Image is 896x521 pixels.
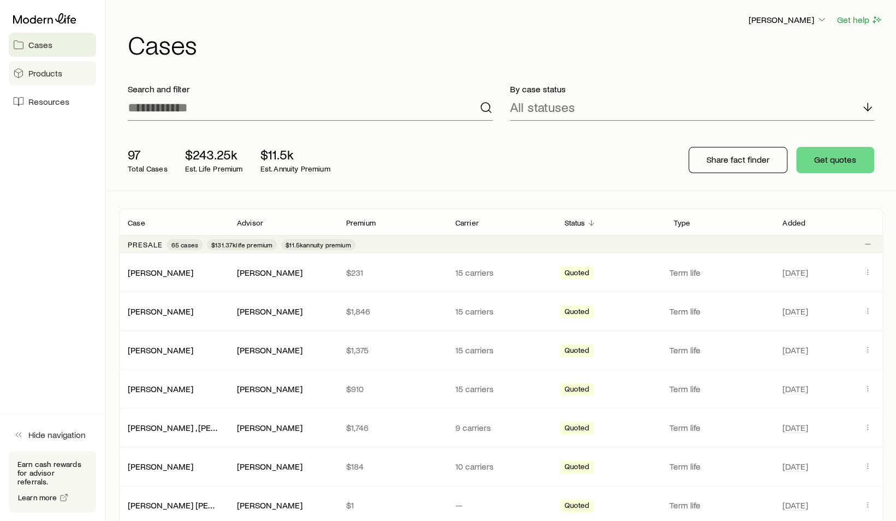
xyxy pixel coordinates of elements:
p: $1,846 [346,306,438,317]
span: Learn more [18,494,57,501]
a: [PERSON_NAME] [128,267,193,277]
p: Carrier [455,218,479,227]
span: [DATE] [782,267,808,278]
div: [PERSON_NAME] [128,345,193,356]
span: Products [28,68,62,79]
button: Share fact finder [689,147,787,173]
div: [PERSON_NAME] [237,345,302,356]
p: [PERSON_NAME] [749,14,827,25]
p: Premium [346,218,376,227]
span: $131.37k life premium [211,240,272,249]
div: [PERSON_NAME] [237,306,302,317]
button: Get quotes [796,147,874,173]
a: [PERSON_NAME] [128,345,193,355]
p: Search and filter [128,84,492,94]
p: Est. Annuity Premium [260,164,330,173]
div: [PERSON_NAME] [PERSON_NAME] [128,500,219,511]
span: $11.5k annuity premium [286,240,351,249]
p: Status [564,218,585,227]
span: 65 cases [171,240,198,249]
p: 9 carriers [455,422,547,433]
div: [PERSON_NAME] [237,461,302,472]
span: [DATE] [782,383,808,394]
span: Quoted [564,307,589,318]
p: $184 [346,461,438,472]
span: [DATE] [782,422,808,433]
div: [PERSON_NAME] [128,383,193,395]
span: [DATE] [782,345,808,356]
span: [DATE] [782,500,808,511]
div: [PERSON_NAME] [237,422,302,434]
a: [PERSON_NAME] [PERSON_NAME] [128,500,261,510]
div: [PERSON_NAME] [237,383,302,395]
p: Type [673,218,690,227]
div: [PERSON_NAME] [128,267,193,279]
p: Share fact finder [707,154,769,165]
p: Case [128,218,145,227]
span: Quoted [564,384,589,396]
p: 15 carriers [455,306,547,317]
div: [PERSON_NAME] , [PERSON_NAME] [128,422,219,434]
p: Advisor [237,218,263,227]
p: $1 [346,500,438,511]
button: Get help [836,14,883,26]
p: Earn cash rewards for advisor referrals. [17,460,87,486]
span: Quoted [564,462,589,473]
p: Term life [669,422,769,433]
p: — [455,500,547,511]
a: [PERSON_NAME] [128,461,193,471]
p: Term life [669,306,769,317]
span: [DATE] [782,306,808,317]
p: Presale [128,240,163,249]
span: Quoted [564,268,589,280]
p: 97 [128,147,168,162]
button: Hide navigation [9,423,96,447]
p: Term life [669,383,769,394]
p: $910 [346,383,438,394]
span: Quoted [564,346,589,357]
div: [PERSON_NAME] [128,461,193,472]
p: All statuses [510,99,575,115]
a: Products [9,61,96,85]
p: $231 [346,267,438,278]
p: Term life [669,461,769,472]
span: Quoted [564,501,589,512]
p: 15 carriers [455,383,547,394]
p: $1,375 [346,345,438,356]
span: Cases [28,39,52,50]
p: $11.5k [260,147,330,162]
button: [PERSON_NAME] [748,14,828,27]
p: Term life [669,345,769,356]
div: Earn cash rewards for advisor referrals.Learn more [9,451,96,512]
span: Hide navigation [28,429,86,440]
p: $243.25k [185,147,243,162]
span: Quoted [564,423,589,435]
a: Cases [9,33,96,57]
p: Total Cases [128,164,168,173]
h1: Cases [128,31,883,57]
p: 15 carriers [455,345,547,356]
p: 10 carriers [455,461,547,472]
p: Est. Life Premium [185,164,243,173]
a: Resources [9,90,96,114]
p: $1,746 [346,422,438,433]
div: [PERSON_NAME] [237,500,302,511]
p: Term life [669,267,769,278]
span: Resources [28,96,69,107]
a: [PERSON_NAME] [128,306,193,316]
div: [PERSON_NAME] [237,267,302,279]
p: 15 carriers [455,267,547,278]
p: Added [782,218,805,227]
div: [PERSON_NAME] [128,306,193,317]
a: [PERSON_NAME] , [PERSON_NAME] [128,422,264,433]
a: [PERSON_NAME] [128,383,193,394]
p: By case status [510,84,875,94]
span: [DATE] [782,461,808,472]
p: Term life [669,500,769,511]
